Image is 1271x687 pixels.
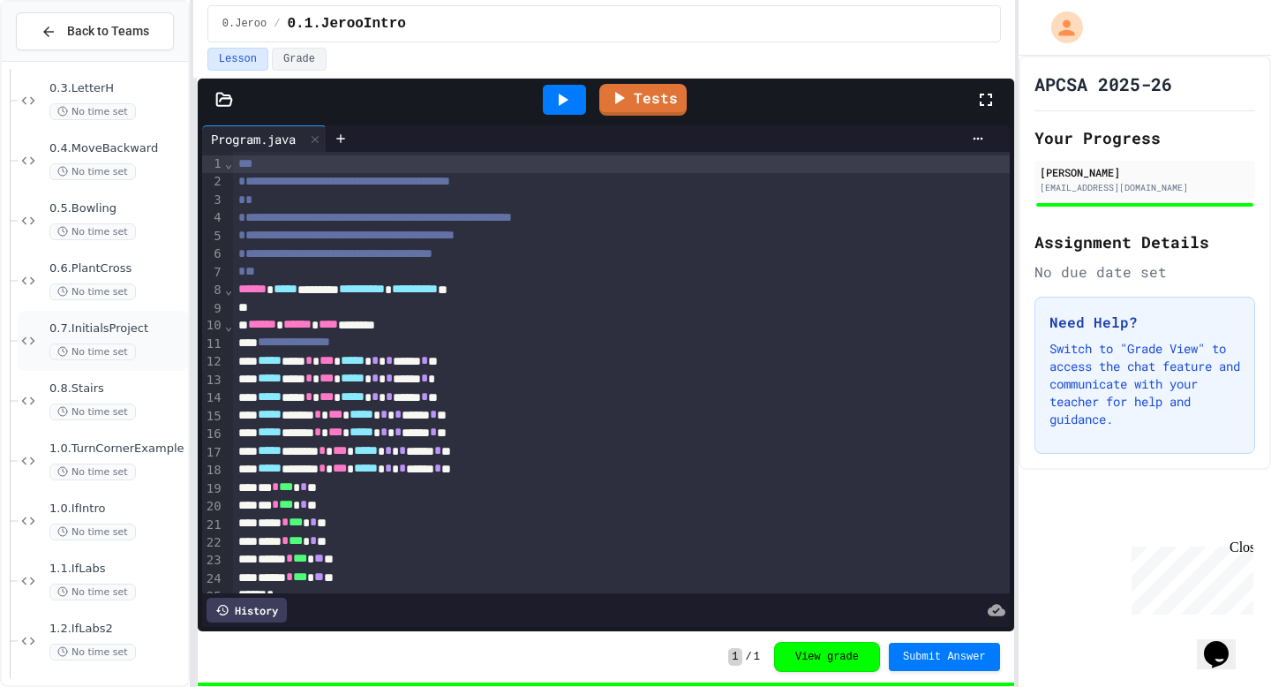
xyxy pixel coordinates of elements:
iframe: chat widget [1197,616,1253,669]
span: 0.3.LetterH [49,81,184,96]
span: 1.1.IfLabs [49,562,184,577]
div: Program.java [202,125,327,152]
div: 12 [202,353,224,371]
span: No time set [49,223,136,240]
div: 20 [202,498,224,516]
div: History [207,598,287,623]
span: 0.4.MoveBackward [49,141,184,156]
span: No time set [49,644,136,661]
span: / [746,650,752,664]
span: 0.5.Bowling [49,201,184,216]
div: [PERSON_NAME] [1040,164,1250,180]
span: Submit Answer [903,650,986,664]
span: No time set [49,584,136,600]
div: 18 [202,462,224,479]
span: Fold line [224,319,233,333]
div: 16 [202,426,224,443]
button: View grade [774,642,880,672]
div: 7 [202,264,224,282]
div: 5 [202,228,224,245]
div: [EMAIL_ADDRESS][DOMAIN_NAME] [1040,181,1250,194]
div: 6 [202,245,224,263]
p: Switch to "Grade View" to access the chat feature and communicate with your teacher for help and ... [1049,340,1240,428]
button: Back to Teams [16,12,174,50]
span: 0.8.Stairs [49,381,184,396]
div: 11 [202,336,224,353]
div: 9 [202,300,224,318]
div: Chat with us now!Close [7,7,122,112]
div: 23 [202,552,224,570]
div: 19 [202,480,224,498]
h2: Assignment Details [1034,230,1255,254]
span: / [274,17,280,31]
span: No time set [49,163,136,180]
span: 1 [728,648,741,666]
span: 0.Jeroo [222,17,267,31]
div: 4 [202,209,224,227]
h2: Your Progress [1034,125,1255,150]
span: No time set [49,343,136,360]
span: Fold line [224,283,233,297]
div: 15 [202,408,224,426]
a: Tests [599,84,687,116]
button: Submit Answer [889,643,1000,671]
span: 0.7.InitialsProject [49,321,184,336]
span: 0.1.JerooIntro [287,13,405,34]
span: 1.0.IfIntro [49,502,184,517]
div: Program.java [202,130,305,148]
div: 14 [202,389,224,407]
div: 8 [202,282,224,299]
span: Back to Teams [67,22,149,41]
span: 1 [754,650,760,664]
div: 3 [202,192,224,209]
span: No time set [49,524,136,540]
div: 24 [202,570,224,588]
div: 10 [202,317,224,335]
span: No time set [49,103,136,120]
iframe: chat widget [1124,540,1253,615]
div: 1 [202,155,224,173]
div: 22 [202,534,224,552]
span: Fold line [224,156,233,170]
button: Lesson [207,48,268,71]
button: Grade [272,48,327,71]
span: 1.2.IfLabs2 [49,622,184,637]
div: 13 [202,372,224,389]
span: 1.0.TurnCornerExample [49,442,184,457]
h1: APCSA 2025-26 [1034,72,1172,96]
div: 17 [202,444,224,462]
div: No due date set [1034,261,1255,283]
span: 0.6.PlantCross [49,261,184,276]
div: 2 [202,173,224,191]
div: 25 [202,588,224,606]
span: No time set [49,283,136,300]
h3: Need Help? [1049,312,1240,333]
div: 21 [202,517,224,534]
div: My Account [1033,7,1087,48]
span: No time set [49,404,136,420]
span: No time set [49,464,136,480]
